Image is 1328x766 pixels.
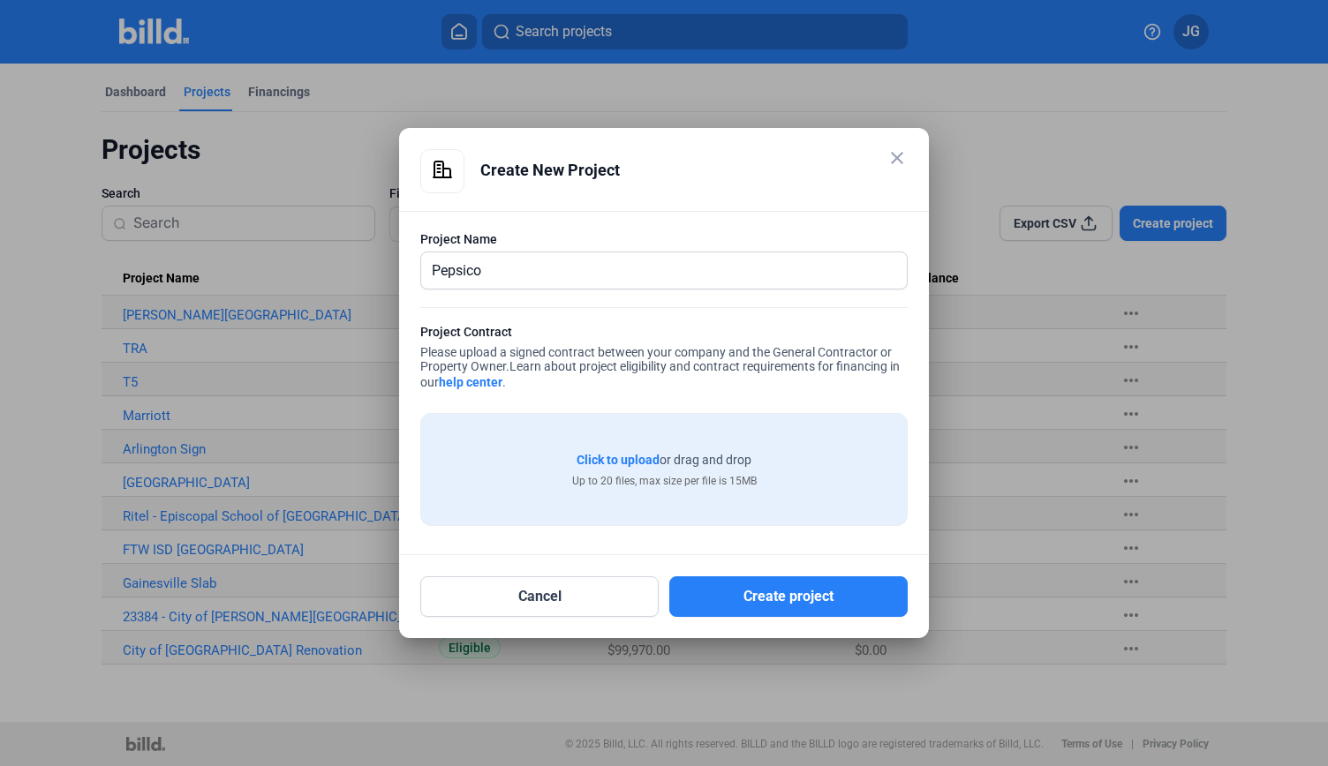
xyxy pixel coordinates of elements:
div: Project Name [420,230,908,248]
button: Create project [669,576,908,617]
a: help center [439,375,502,389]
mat-icon: close [887,147,908,169]
div: Please upload a signed contract between your company and the General Contractor or Property Owner. [420,323,908,395]
button: Cancel [420,576,659,617]
span: Learn about project eligibility and contract requirements for financing in our . [420,359,900,389]
div: Create New Project [480,149,908,191]
span: Click to upload [577,453,660,467]
div: Project Contract [420,323,908,345]
div: Up to 20 files, max size per file is 15MB [572,473,757,489]
span: or drag and drop [660,451,751,469]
